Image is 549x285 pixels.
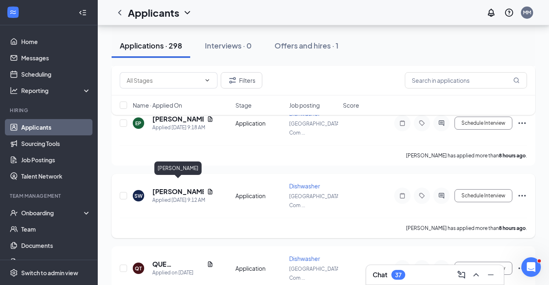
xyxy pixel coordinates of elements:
svg: QuestionInfo [504,8,514,18]
svg: ChevronDown [182,8,192,18]
div: Team Management [10,192,89,199]
span: Stage [235,101,252,109]
svg: UserCheck [10,209,18,217]
span: Dishwasher [289,255,320,262]
p: [PERSON_NAME] has applied more than . [406,152,527,159]
a: Talent Network [21,168,91,184]
span: [GEOGRAPHIC_DATA] Com ... [289,193,341,208]
svg: Note [397,120,407,126]
div: Onboarding [21,209,84,217]
svg: Minimize [486,270,496,280]
svg: Notifications [486,8,496,18]
svg: Collapse [79,9,87,17]
a: Scheduling [21,66,91,82]
svg: Ellipses [517,191,527,201]
button: Schedule Interview [455,117,512,130]
h3: Chat [373,270,387,279]
span: [GEOGRAPHIC_DATA] Com ... [289,266,341,281]
svg: ComposeMessage [457,270,466,280]
svg: MagnifyingGlass [513,77,520,84]
a: Documents [21,237,91,254]
a: Messages [21,50,91,66]
a: Sourcing Tools [21,135,91,152]
span: Score [343,101,359,109]
span: Dishwasher [289,182,320,190]
svg: WorkstreamLogo [9,8,17,16]
button: Schedule Interview [455,262,512,275]
div: MM [523,9,531,16]
iframe: Intercom live chat [521,257,541,277]
h1: Applicants [128,6,179,20]
div: Interviews · 0 [205,40,252,51]
svg: Document [207,188,213,195]
svg: ChevronDown [204,77,211,84]
a: Team [21,221,91,237]
div: Application [235,119,284,127]
a: Surveys [21,254,91,270]
button: ComposeMessage [455,268,468,281]
a: Applicants [21,119,91,135]
div: Switch to admin view [21,269,78,277]
div: Applied [DATE] 9:18 AM [152,124,213,132]
button: ChevronUp [470,268,483,281]
svg: Tag [417,120,427,126]
div: Applications · 298 [120,40,182,51]
svg: ActiveChat [437,192,446,199]
svg: Settings [10,269,18,277]
a: Job Postings [21,152,91,168]
svg: Note [397,192,407,199]
button: Filter Filters [221,72,262,88]
b: 8 hours ago [499,225,526,231]
div: EP [136,120,142,127]
div: Application [235,192,284,200]
span: Job posting [289,101,320,109]
div: Hiring [10,107,89,114]
a: Home [21,33,91,50]
div: Applied on [DATE] [152,269,213,277]
div: QT [135,265,142,272]
div: 37 [395,272,402,278]
b: 8 hours ago [499,152,526,159]
svg: Tag [417,192,427,199]
div: Applied [DATE] 9:12 AM [152,196,213,204]
h5: [PERSON_NAME] [152,187,204,196]
input: Search in applications [405,72,527,88]
div: SW [134,192,143,199]
div: Offers and hires · 1 [274,40,338,51]
p: [PERSON_NAME] has applied more than . [406,225,527,232]
svg: ChevronUp [471,270,481,280]
svg: Ellipses [517,263,527,273]
svg: Filter [228,75,237,85]
svg: Document [207,261,213,267]
svg: Analysis [10,86,18,95]
div: Application [235,264,284,272]
svg: Ellipses [517,118,527,128]
h5: QUE [PERSON_NAME] [152,260,204,269]
span: Name · Applied On [133,101,182,109]
div: Reporting [21,86,91,95]
button: Schedule Interview [455,189,512,202]
svg: ActiveChat [437,120,446,126]
input: All Stages [127,76,201,85]
button: Minimize [484,268,497,281]
svg: ChevronLeft [115,8,125,18]
div: [PERSON_NAME] [154,161,202,175]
